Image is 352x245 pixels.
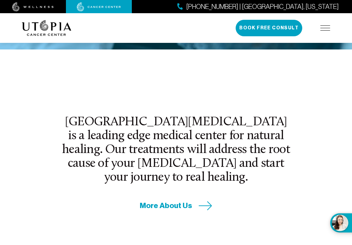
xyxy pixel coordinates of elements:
[77,2,121,12] img: cancer center
[140,200,212,211] a: More About Us
[61,115,291,185] h2: [GEOGRAPHIC_DATA][MEDICAL_DATA] is a leading edge medical center for natural healing. Our treatme...
[320,25,330,31] img: icon-hamburger
[186,2,339,12] span: [PHONE_NUMBER] | [GEOGRAPHIC_DATA], [US_STATE]
[12,2,54,12] img: wellness
[22,20,72,36] img: logo
[140,200,192,211] span: More About Us
[177,2,339,12] a: [PHONE_NUMBER] | [GEOGRAPHIC_DATA], [US_STATE]
[236,20,302,36] button: Book Free Consult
